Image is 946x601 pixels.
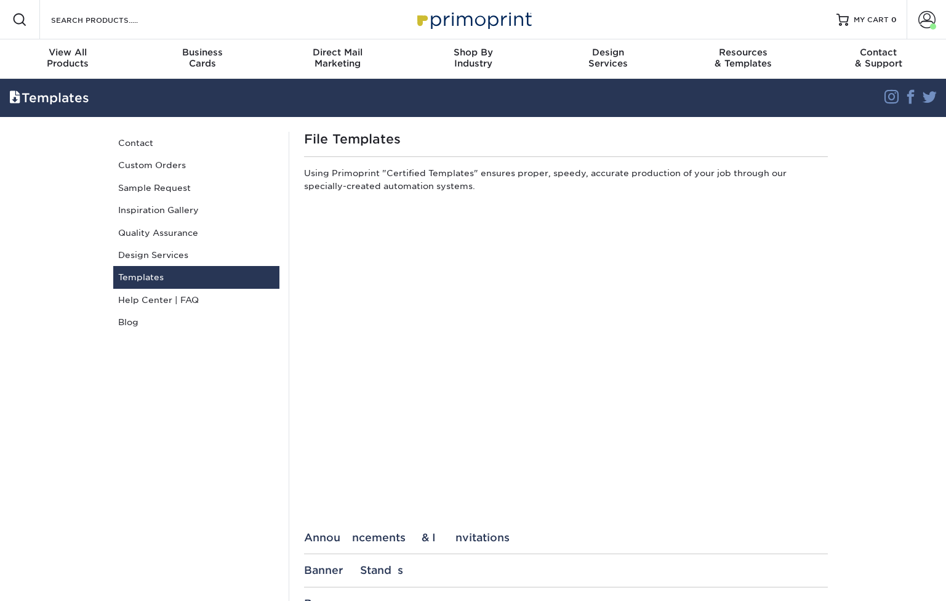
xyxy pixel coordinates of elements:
[811,39,946,79] a: Contact& Support
[891,15,897,24] span: 0
[304,167,828,197] p: Using Primoprint "Certified Templates" ensures proper, speedy, accurate production of your job th...
[113,199,279,221] a: Inspiration Gallery
[113,177,279,199] a: Sample Request
[811,47,946,58] span: Contact
[113,266,279,288] a: Templates
[406,47,541,69] div: Industry
[135,47,271,69] div: Cards
[406,39,541,79] a: Shop ByIndustry
[406,47,541,58] span: Shop By
[113,154,279,176] a: Custom Orders
[113,222,279,244] a: Quality Assurance
[676,47,811,69] div: & Templates
[304,132,828,147] h1: File Templates
[412,6,535,33] img: Primoprint
[50,12,170,27] input: SEARCH PRODUCTS.....
[270,47,406,69] div: Marketing
[854,15,889,25] span: MY CART
[811,47,946,69] div: & Support
[113,244,279,266] a: Design Services
[304,564,828,576] div: Banner Stands
[540,39,676,79] a: DesignServices
[113,311,279,333] a: Blog
[270,47,406,58] span: Direct Mail
[135,47,271,58] span: Business
[113,289,279,311] a: Help Center | FAQ
[304,531,828,544] div: Announcements & Invitations
[270,39,406,79] a: Direct MailMarketing
[540,47,676,58] span: Design
[676,47,811,58] span: Resources
[113,132,279,154] a: Contact
[540,47,676,69] div: Services
[135,39,271,79] a: BusinessCards
[676,39,811,79] a: Resources& Templates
